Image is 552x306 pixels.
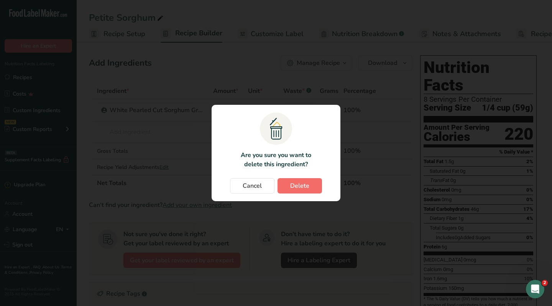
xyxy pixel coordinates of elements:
[290,181,309,190] span: Delete
[230,178,274,194] button: Cancel
[542,280,548,286] span: 2
[278,178,322,194] button: Delete
[526,280,544,298] iframe: Intercom live chat
[243,181,262,190] span: Cancel
[236,151,315,169] p: Are you sure you want to delete this ingredient?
